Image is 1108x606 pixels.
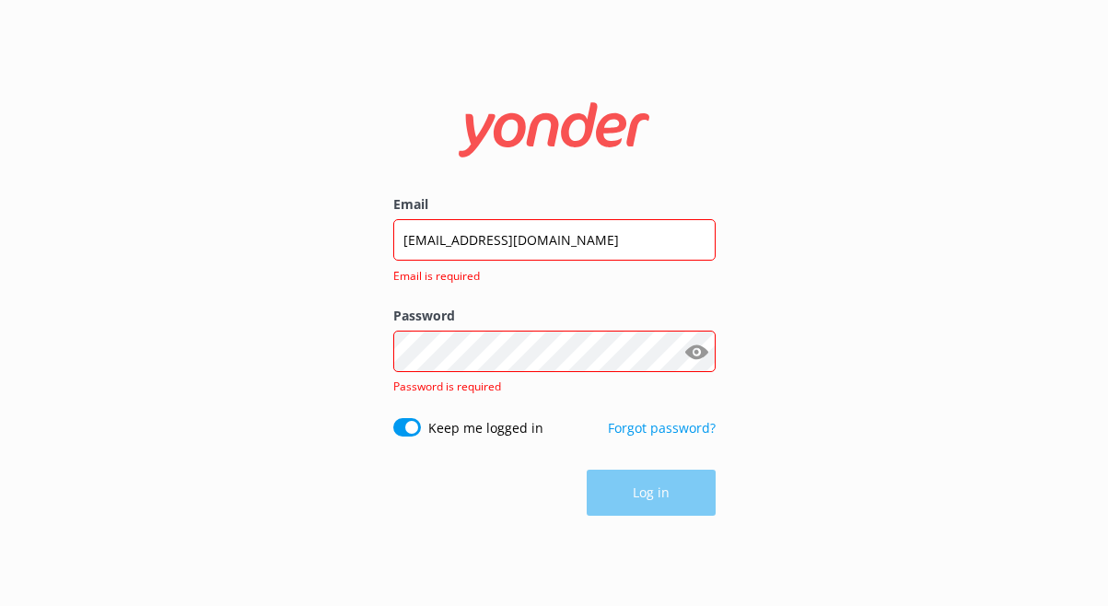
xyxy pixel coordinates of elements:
[393,194,716,215] label: Email
[393,219,716,261] input: user@emailaddress.com
[393,306,716,326] label: Password
[393,267,705,285] span: Email is required
[608,419,716,437] a: Forgot password?
[679,333,716,370] button: Show password
[393,379,501,394] span: Password is required
[428,418,543,438] label: Keep me logged in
